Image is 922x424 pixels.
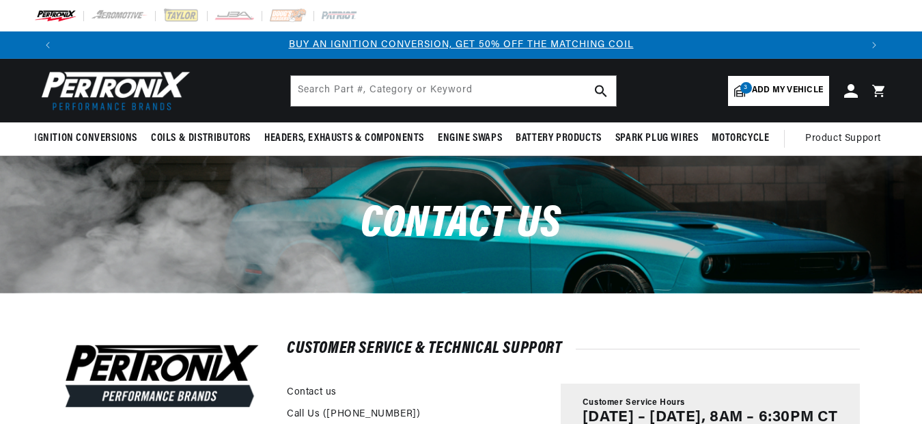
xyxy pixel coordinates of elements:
[728,76,829,106] a: 3Add my vehicle
[34,131,137,146] span: Ignition Conversions
[291,76,616,106] input: Search Part #, Category or Keyword
[509,122,609,155] summary: Battery Products
[289,40,634,50] a: BUY AN IGNITION CONVERSION, GET 50% OFF THE MATCHING COIL
[287,407,420,422] a: Call Us ([PHONE_NUMBER])
[861,31,888,59] button: Translation missing: en.sections.announcements.next_announcement
[805,122,888,155] summary: Product Support
[805,131,881,146] span: Product Support
[34,67,191,114] img: Pertronix
[287,342,860,356] h2: Customer Service & Technical Support
[705,122,776,155] summary: Motorcycle
[516,131,602,146] span: Battery Products
[712,131,769,146] span: Motorcycle
[61,38,861,53] div: 1 of 3
[609,122,706,155] summary: Spark Plug Wires
[264,131,424,146] span: Headers, Exhausts & Components
[752,84,823,97] span: Add my vehicle
[615,131,699,146] span: Spark Plug Wires
[740,82,752,94] span: 3
[586,76,616,106] button: search button
[287,385,337,400] a: Contact us
[34,122,144,155] summary: Ignition Conversions
[61,38,861,53] div: Announcement
[257,122,431,155] summary: Headers, Exhausts & Components
[583,397,685,409] span: Customer Service Hours
[144,122,257,155] summary: Coils & Distributors
[34,31,61,59] button: Translation missing: en.sections.announcements.previous_announcement
[361,202,561,247] span: Contact us
[151,131,251,146] span: Coils & Distributors
[431,122,509,155] summary: Engine Swaps
[438,131,502,146] span: Engine Swaps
